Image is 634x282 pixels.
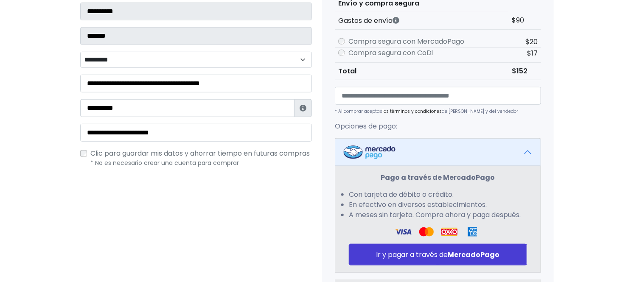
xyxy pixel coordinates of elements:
[335,62,508,80] th: Total
[525,37,538,47] span: $20
[508,62,541,80] td: $152
[348,48,433,58] label: Compra segura con CoDi
[395,227,411,237] img: Visa Logo
[300,105,306,112] i: Estafeta lo usará para ponerse en contacto en caso de tener algún problema con el envío
[349,244,527,265] button: Ir y pagar a través deMercadoPago
[335,12,508,29] th: Gastos de envío
[441,227,457,237] img: Oxxo Logo
[464,227,480,237] img: Amex Logo
[382,108,442,114] a: los términos y condiciones
[348,36,464,47] label: Compra segura con MercadoPago
[335,121,541,131] p: Opciones de pago:
[349,200,527,210] li: En efectivo en diversos establecimientos.
[344,145,396,159] img: Mercadopago Logo
[349,210,527,220] li: A meses sin tarjeta. Compra ahora y paga después.
[90,148,310,158] span: Clic para guardar mis datos y ahorrar tiempo en futuras compras
[448,250,500,260] strong: MercadoPago
[393,17,399,24] i: Los gastos de envío dependen de códigos postales. ¡Te puedes llevar más productos en un solo envío !
[381,173,495,182] strong: Pago a través de MercadoPago
[508,12,541,29] td: $90
[90,159,312,168] p: * No es necesario crear una cuenta para comprar
[418,227,435,237] img: Visa Logo
[349,190,527,200] li: Con tarjeta de débito o crédito.
[527,48,538,58] span: $17
[335,108,541,114] p: * Al comprar aceptas de [PERSON_NAME] y del vendedor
